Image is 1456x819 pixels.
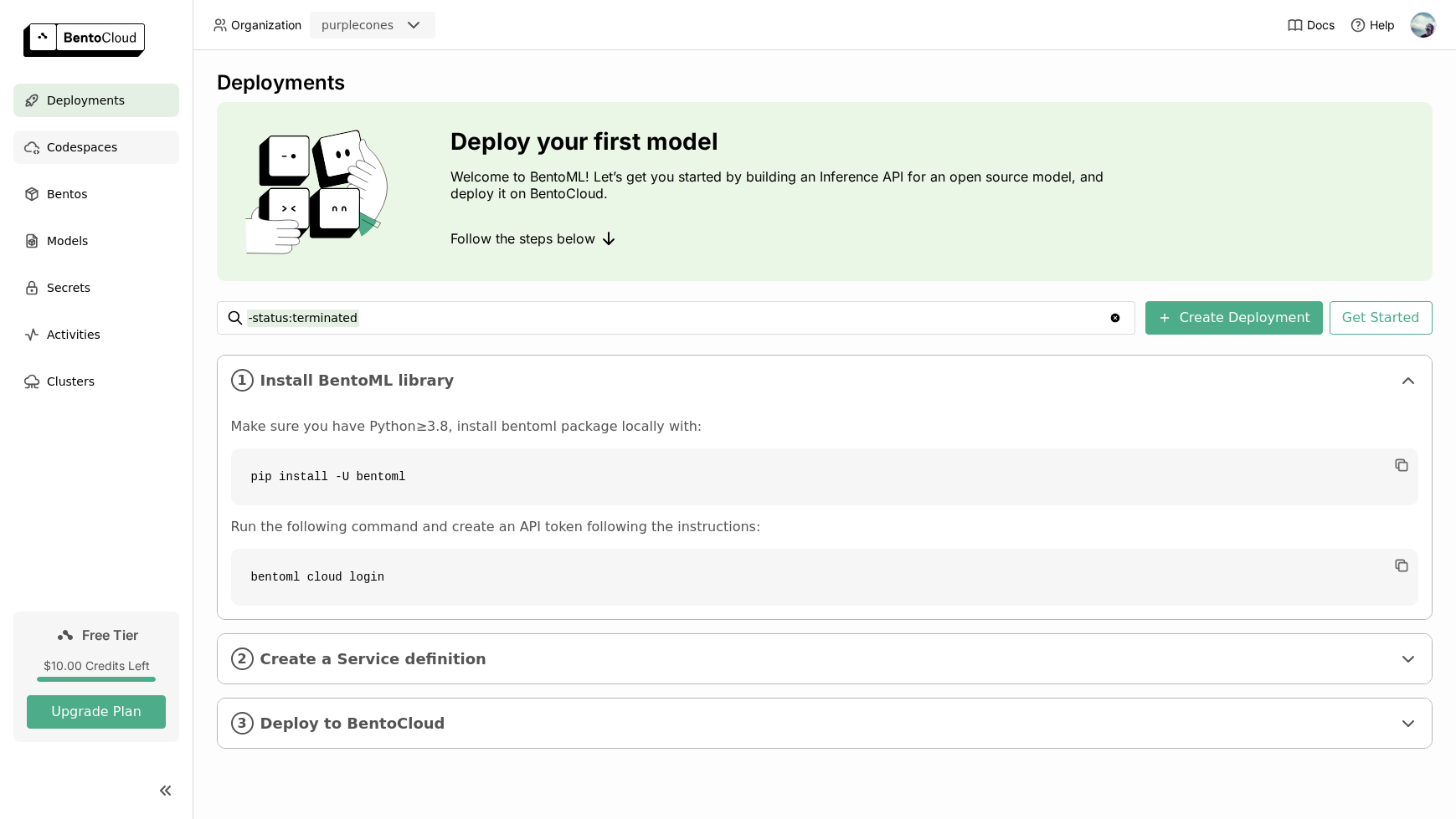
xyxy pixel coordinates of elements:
[231,549,1418,606] code: bentoml cloud login
[13,131,179,164] a: Codespaces
[322,17,394,33] div: purplecones
[47,231,88,251] span: Models
[13,318,179,351] a: Activities
[231,418,1418,435] p: Make sure you have Python≥3.8, install bentoml package locally with:
[260,714,1392,733] span: Deploy to BentoCloud
[1145,301,1323,335] button: Create Deployment
[1370,18,1395,33] span: Help
[450,230,595,247] span: Follow the steps below
[47,278,90,298] span: Secrets
[27,695,166,729] button: Upgrade Plan
[1350,17,1395,33] div: Help
[450,128,1112,155] h3: Deploy your first model
[217,70,1433,95] div: Deployments
[1411,13,1436,38] img: Mirza Joldic
[82,627,138,643] span: Free Tier
[218,634,1432,683] div: 2Create a Service definition
[231,519,1418,535] p: Run the following command and create an API token following the instructions:
[218,699,1432,748] div: 3Deploy to BentoCloud
[1109,311,1122,325] svg: Clear value
[231,648,254,670] i: 2
[218,356,1432,405] div: 1Install BentoML library
[47,90,125,110] span: Deployments
[1287,17,1335,33] a: Docs
[13,365,179,398] a: Clusters
[260,371,1392,390] span: Install BentoML library
[1330,301,1433,335] button: Get Started
[231,712,254,735] i: 3
[231,369,254,392] i: 1
[13,224,179,258] a: Models
[1307,18,1335,33] span: Docs
[47,371,95,392] span: Clusters
[230,129,410,254] img: cover onboarding
[13,84,179,117] a: Deployments
[13,612,179,742] a: Free Tier$10.00 Credits LeftUpgrade Plan
[450,168,1112,202] p: Welcome to BentoML! Let’s get you started by building an Inference API for an open source model, ...
[27,658,166,673] div: $10.00 Credits Left
[13,177,179,211] a: Bentos
[13,271,179,305] a: Secrets
[47,137,117,157] span: Codespaces
[47,184,87,204] span: Bentos
[231,448,1418,505] code: pip install -U bentoml
[260,650,1392,668] span: Create a Service definition
[23,23,145,57] img: logo
[395,18,397,34] input: Selected purplecones.
[247,305,1109,331] input: Search
[231,18,301,33] span: Organization
[47,325,100,345] span: Activities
